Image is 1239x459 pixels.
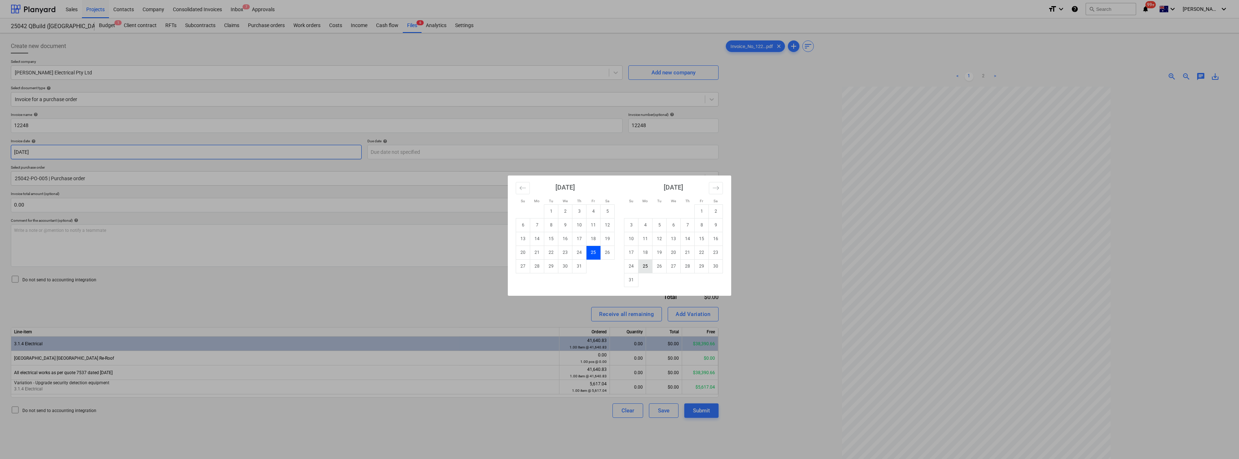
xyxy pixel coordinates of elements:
td: Sunday, July 20, 2025 [516,246,530,259]
td: Saturday, July 19, 2025 [601,232,615,246]
td: Friday, August 22, 2025 [695,246,709,259]
td: Wednesday, July 23, 2025 [558,246,572,259]
small: Tu [549,199,553,203]
td: Monday, August 18, 2025 [638,246,653,259]
td: Sunday, August 3, 2025 [624,218,638,232]
td: Tuesday, August 26, 2025 [653,259,667,273]
td: Monday, August 11, 2025 [638,232,653,246]
td: Sunday, July 13, 2025 [516,232,530,246]
td: Monday, August 4, 2025 [638,218,653,232]
small: Th [685,199,690,203]
strong: [DATE] [555,183,575,191]
td: Wednesday, August 27, 2025 [667,259,681,273]
small: Sa [714,199,717,203]
td: Wednesday, July 2, 2025 [558,204,572,218]
td: Sunday, August 17, 2025 [624,246,638,259]
td: Monday, August 25, 2025 [638,259,653,273]
td: Saturday, August 9, 2025 [709,218,723,232]
td: Tuesday, July 22, 2025 [544,246,558,259]
td: Thursday, July 10, 2025 [572,218,586,232]
td: Friday, August 15, 2025 [695,232,709,246]
small: Fr [700,199,703,203]
td: Sunday, July 27, 2025 [516,259,530,273]
td: Wednesday, July 9, 2025 [558,218,572,232]
td: Friday, August 29, 2025 [695,259,709,273]
td: Wednesday, August 20, 2025 [667,246,681,259]
td: Tuesday, August 12, 2025 [653,232,667,246]
td: Thursday, July 3, 2025 [572,204,586,218]
button: Move backward to switch to the previous month. [516,182,530,194]
td: Saturday, August 30, 2025 [709,259,723,273]
td: Sunday, July 6, 2025 [516,218,530,232]
small: Tu [657,199,662,203]
td: Sunday, August 31, 2025 [624,273,638,287]
td: Friday, July 11, 2025 [586,218,601,232]
td: Tuesday, July 15, 2025 [544,232,558,246]
td: Sunday, August 10, 2025 [624,232,638,246]
td: Tuesday, July 29, 2025 [544,259,558,273]
td: Thursday, August 7, 2025 [681,218,695,232]
td: Saturday, August 2, 2025 [709,204,723,218]
td: Wednesday, August 13, 2025 [667,232,681,246]
td: Friday, July 18, 2025 [586,232,601,246]
td: Thursday, July 24, 2025 [572,246,586,259]
iframe: Chat Widget [1203,424,1239,459]
td: Friday, July 4, 2025 [586,204,601,218]
small: We [563,199,568,203]
small: Mo [534,199,540,203]
td: Tuesday, July 1, 2025 [544,204,558,218]
td: Saturday, July 5, 2025 [601,204,615,218]
td: Tuesday, August 19, 2025 [653,246,667,259]
small: Th [577,199,581,203]
td: Tuesday, August 5, 2025 [653,218,667,232]
td: Thursday, August 28, 2025 [681,259,695,273]
small: Sa [605,199,609,203]
div: Calendar [508,176,731,296]
td: Thursday, August 21, 2025 [681,246,695,259]
td: Monday, July 28, 2025 [530,259,544,273]
td: Thursday, July 17, 2025 [572,232,586,246]
td: Friday, August 8, 2025 [695,218,709,232]
td: Saturday, August 23, 2025 [709,246,723,259]
small: Mo [642,199,648,203]
small: We [671,199,676,203]
td: Sunday, August 24, 2025 [624,259,638,273]
td: Thursday, August 14, 2025 [681,232,695,246]
td: Saturday, August 16, 2025 [709,232,723,246]
td: Thursday, July 31, 2025 [572,259,586,273]
td: Selected. Friday, July 25, 2025 [586,246,601,259]
td: Monday, July 14, 2025 [530,232,544,246]
small: Fr [592,199,595,203]
strong: [DATE] [664,183,683,191]
td: Wednesday, July 30, 2025 [558,259,572,273]
td: Monday, July 21, 2025 [530,246,544,259]
td: Wednesday, July 16, 2025 [558,232,572,246]
td: Wednesday, August 6, 2025 [667,218,681,232]
td: Friday, August 1, 2025 [695,204,709,218]
td: Monday, July 7, 2025 [530,218,544,232]
td: Saturday, July 12, 2025 [601,218,615,232]
td: Tuesday, July 8, 2025 [544,218,558,232]
small: Su [629,199,633,203]
button: Move forward to switch to the next month. [709,182,723,194]
small: Su [521,199,525,203]
td: Saturday, July 26, 2025 [601,246,615,259]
